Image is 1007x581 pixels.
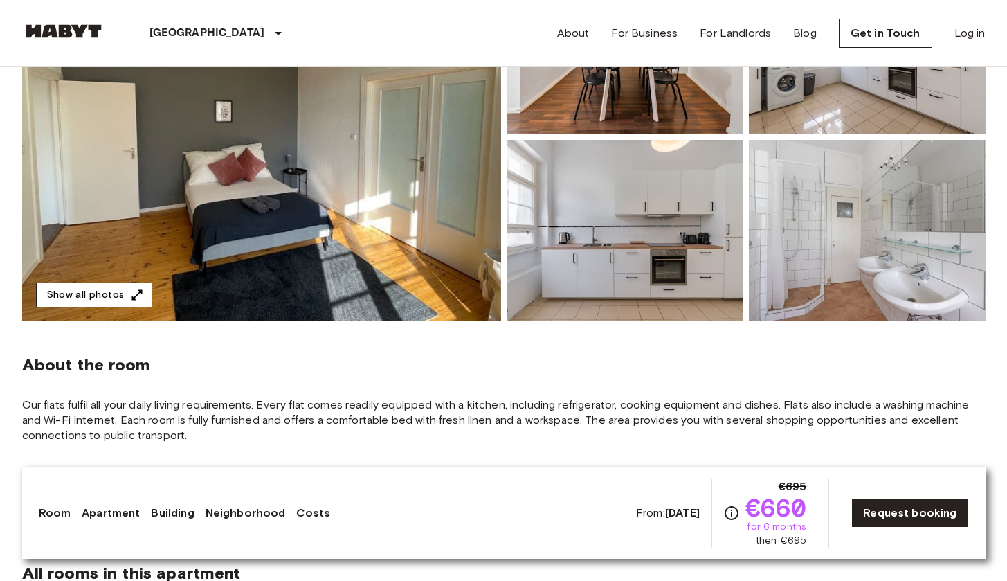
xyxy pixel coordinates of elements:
span: for 6 months [747,520,806,534]
b: [DATE] [665,506,700,519]
a: Neighborhood [206,505,286,521]
button: Show all photos [36,283,152,308]
a: Request booking [851,499,968,528]
span: €660 [745,495,807,520]
a: Costs [296,505,330,521]
img: Picture of unit DE-01-030-05H [507,140,743,321]
span: From: [636,506,700,521]
a: Apartment [82,505,140,521]
a: For Business [611,25,678,42]
span: About the room [22,355,986,375]
p: [GEOGRAPHIC_DATA] [149,25,265,42]
a: About [557,25,590,42]
a: Building [151,505,194,521]
span: then €695 [756,534,806,548]
img: Habyt [22,24,105,38]
img: Picture of unit DE-01-030-05H [749,140,986,321]
a: For Landlords [700,25,771,42]
a: Log in [954,25,986,42]
a: Blog [793,25,817,42]
a: Room [39,505,71,521]
svg: Check cost overview for full price breakdown. Please note that discounts apply to new joiners onl... [723,505,740,521]
a: Get in Touch [839,19,932,48]
span: Our flats fulfil all your daily living requirements. Every flat comes readily equipped with a kit... [22,397,986,443]
span: €695 [779,479,807,495]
